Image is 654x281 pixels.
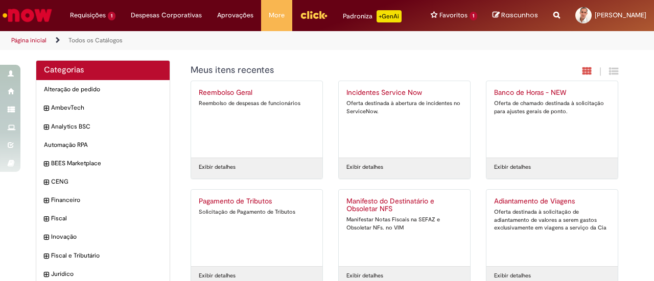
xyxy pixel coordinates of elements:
div: Solicitação de Pagamento de Tributos [199,208,315,216]
span: Analytics BSC [51,122,162,131]
span: Aprovações [217,10,253,20]
div: expandir categoria Fiscal e Tributário Fiscal e Tributário [36,246,170,265]
span: | [599,66,601,78]
a: Manifesto do Destinatário e Obsoletar NFS Manifestar Notas Fiscais na SEFAZ e Obsoletar NFs. no VIM [339,190,470,266]
div: expandir categoria Inovação Inovação [36,227,170,246]
a: Reembolso Geral Reembolso de despesas de funcionários [191,81,322,158]
div: Reembolso de despesas de funcionários [199,99,315,108]
i: expandir categoria Fiscal e Tributário [44,251,49,262]
span: Alteração de pedido [44,85,162,94]
a: Exibir detalhes [199,272,236,280]
a: Pagamento de Tributos Solicitação de Pagamento de Tributos [191,190,322,266]
div: expandir categoria BEES Marketplace BEES Marketplace [36,154,170,173]
a: Exibir detalhes [494,272,531,280]
ul: Trilhas de página [8,31,428,50]
a: Página inicial [11,36,46,44]
a: Incidentes Service Now Oferta destinada à abertura de incidentes no ServiceNow. [339,81,470,158]
p: +GenAi [377,10,402,22]
div: Oferta de chamado destinada à solicitação para ajustes gerais de ponto. [494,99,610,115]
div: expandir categoria Fiscal Fiscal [36,209,170,228]
h2: Categorias [44,66,162,75]
span: Fiscal e Tributário [51,251,162,260]
i: Exibição de grade [609,66,618,76]
h2: Adiantamento de Viagens [494,197,610,206]
span: Inovação [51,233,162,241]
h2: Banco de Horas - NEW [494,89,610,97]
div: expandir categoria AmbevTech AmbevTech [36,98,170,117]
span: Despesas Corporativas [131,10,202,20]
i: expandir categoria Fiscal [44,214,49,224]
i: expandir categoria Financeiro [44,196,49,206]
a: Adiantamento de Viagens Oferta destinada à solicitação de adiantamento de valores a serem gastos ... [486,190,618,266]
i: expandir categoria Inovação [44,233,49,243]
h2: Manifesto do Destinatário e Obsoletar NFS [346,197,462,214]
div: Oferta destinada à abertura de incidentes no ServiceNow. [346,99,462,115]
h2: Pagamento de Tributos [199,197,315,206]
i: expandir categoria Analytics BSC [44,122,49,133]
span: 1 [108,12,115,20]
div: Padroniza [343,10,402,22]
span: [PERSON_NAME] [595,11,646,19]
a: Rascunhos [493,11,538,20]
a: Exibir detalhes [346,272,383,280]
span: CENG [51,177,162,186]
div: expandir categoria CENG CENG [36,172,170,191]
span: Fiscal [51,214,162,223]
img: click_logo_yellow_360x200.png [300,7,328,22]
span: Jurídico [51,270,162,278]
span: Requisições [70,10,106,20]
div: expandir categoria Financeiro Financeiro [36,191,170,210]
div: Automação RPA [36,136,170,155]
span: Financeiro [51,196,162,205]
span: 1 [470,12,477,20]
i: expandir categoria AmbevTech [44,104,49,114]
img: ServiceNow [1,5,54,25]
a: Exibir detalhes [199,163,236,171]
h1: {"description":"","title":"Meus itens recentes"} Categoria [191,65,508,75]
div: Manifestar Notas Fiscais na SEFAZ e Obsoletar NFs. no VIM [346,216,462,232]
span: More [269,10,285,20]
i: expandir categoria CENG [44,177,49,188]
span: Automação RPA [44,141,162,149]
span: Favoritos [439,10,468,20]
h2: Reembolso Geral [199,89,315,97]
h2: Incidentes Service Now [346,89,462,97]
span: AmbevTech [51,104,162,112]
i: expandir categoria BEES Marketplace [44,159,49,169]
div: Alteração de pedido [36,80,170,99]
div: Oferta destinada à solicitação de adiantamento de valores a serem gastos exclusivamente em viagen... [494,208,610,232]
a: Exibir detalhes [494,163,531,171]
a: Banco de Horas - NEW Oferta de chamado destinada à solicitação para ajustes gerais de ponto. [486,81,618,158]
span: BEES Marketplace [51,159,162,168]
a: Exibir detalhes [346,163,383,171]
span: Rascunhos [501,10,538,20]
div: expandir categoria Analytics BSC Analytics BSC [36,117,170,136]
i: expandir categoria Jurídico [44,270,49,280]
i: Exibição em cartão [582,66,592,76]
a: Todos os Catálogos [68,36,123,44]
